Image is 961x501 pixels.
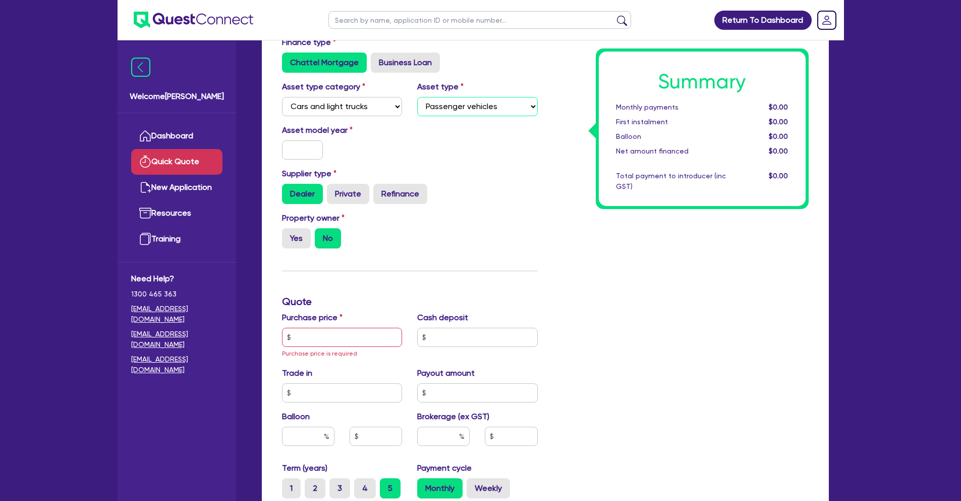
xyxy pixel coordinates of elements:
label: Property owner [282,212,345,224]
input: Search by name, application ID or mobile number... [328,11,631,29]
div: Net amount financed [608,146,733,157]
a: [EMAIL_ADDRESS][DOMAIN_NAME] [131,329,222,350]
img: icon-menu-close [131,58,150,77]
label: Weekly [467,478,510,498]
a: New Application [131,175,222,201]
h3: Quote [282,295,538,308]
label: 3 [329,478,350,498]
label: Purchase price [282,312,343,324]
a: [EMAIL_ADDRESS][DOMAIN_NAME] [131,354,222,375]
label: Yes [282,228,311,248]
span: Purchase price is required [282,350,357,357]
label: Payment cycle [417,462,472,474]
a: [EMAIL_ADDRESS][DOMAIN_NAME] [131,304,222,325]
a: Dropdown toggle [814,7,840,33]
label: Balloon [282,411,310,423]
img: training [139,233,151,245]
label: Payout amount [417,367,475,379]
label: Chattel Mortgage [282,53,367,73]
span: $0.00 [769,118,788,126]
a: Dashboard [131,123,222,149]
div: First instalment [608,117,733,127]
label: Refinance [373,184,427,204]
div: Monthly payments [608,102,733,113]
label: Supplier type [282,168,336,180]
label: Monthly [417,478,463,498]
img: new-application [139,181,151,193]
span: $0.00 [769,103,788,111]
label: Dealer [282,184,323,204]
label: No [315,228,341,248]
label: Brokerage (ex GST) [417,411,489,423]
span: $0.00 [769,147,788,155]
span: $0.00 [769,132,788,140]
label: 2 [305,478,325,498]
a: Training [131,226,222,252]
span: $0.00 [769,172,788,180]
img: quest-connect-logo-blue [134,12,253,28]
div: Balloon [608,131,733,142]
span: 1300 465 363 [131,289,222,299]
label: Cash deposit [417,312,468,324]
label: Asset model year [274,124,410,136]
label: 5 [380,478,401,498]
img: resources [139,207,151,219]
span: Need Help? [131,273,222,285]
label: Asset type [417,81,464,93]
a: Resources [131,201,222,226]
label: Trade in [282,367,312,379]
div: Total payment to introducer (inc GST) [608,171,733,192]
h1: Summary [616,70,788,94]
a: Return To Dashboard [714,11,812,30]
label: Finance type [282,36,336,48]
label: Business Loan [371,53,440,73]
label: Term (years) [282,462,327,474]
label: 1 [282,478,301,498]
img: quick-quote [139,156,151,168]
label: Private [327,184,369,204]
label: 4 [354,478,376,498]
a: Quick Quote [131,149,222,175]
span: Welcome [PERSON_NAME] [130,90,224,103]
label: Asset type category [282,81,365,93]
